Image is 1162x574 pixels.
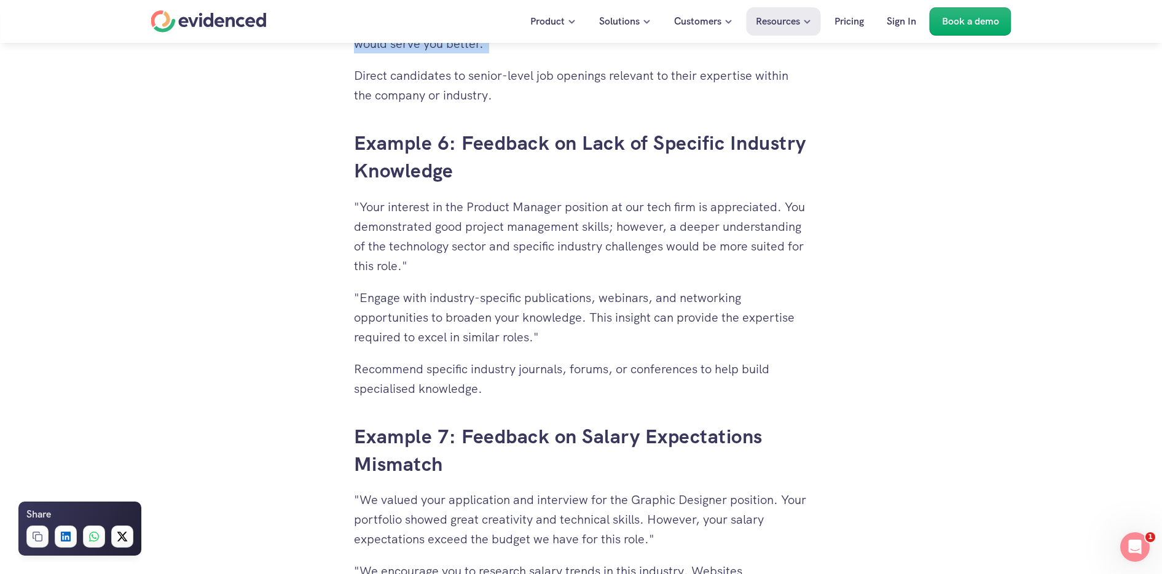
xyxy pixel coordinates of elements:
p: "Your interest in the Product Manager position at our tech firm is appreciated. You demonstrated ... [354,197,809,276]
p: Resources [756,14,800,29]
p: Solutions [599,14,640,29]
p: Recommend specific industry journals, forums, or conferences to help build specialised knowledge. [354,359,809,398]
p: "We valued your application and interview for the Graphic Designer position. Your portfolio showe... [354,490,809,549]
h6: Share [26,506,51,522]
h3: Example 7: Feedback on Salary Expectations Mismatch [354,423,809,478]
a: Home [151,10,267,33]
p: "Engage with industry-specific publications, webinars, and networking opportunities to broaden yo... [354,288,809,347]
p: Sign In [887,14,916,29]
span: 1 [1145,532,1155,542]
p: Product [530,14,565,29]
a: Pricing [825,7,873,36]
a: Book a demo [930,7,1011,36]
h3: Example 6: Feedback on Lack of Specific Industry Knowledge [354,130,809,185]
p: Pricing [834,14,864,29]
p: Customers [674,14,721,29]
a: Sign In [877,7,925,36]
iframe: Intercom live chat [1120,532,1150,562]
p: Book a demo [942,14,999,29]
